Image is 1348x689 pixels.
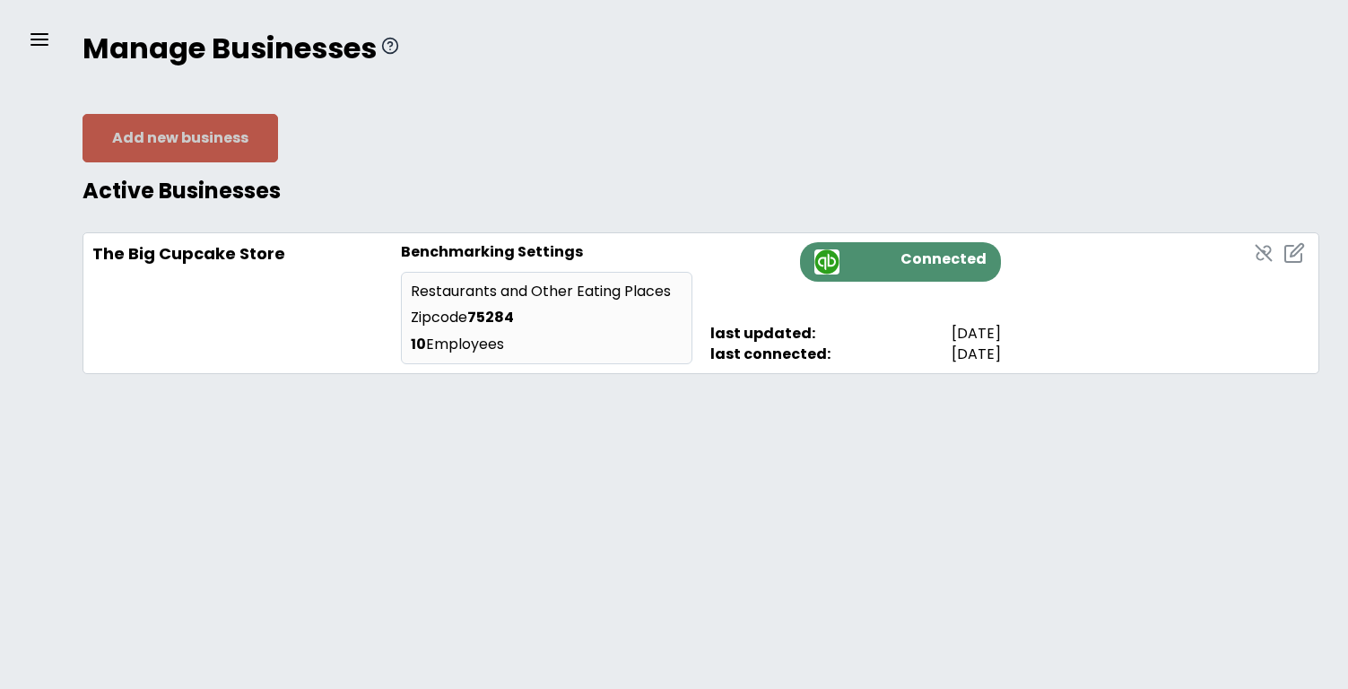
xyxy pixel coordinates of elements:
[401,241,583,262] strong: Benchmarking Settings
[83,114,278,162] button: Add new business
[381,37,399,57] button: Calculation explanation
[411,335,682,354] div: Employee s
[900,249,987,275] strong: Connected
[1253,242,1274,266] button: disconnect a business
[710,323,815,344] strong: last updated:
[92,242,383,265] h3: The Big Cupcake Store
[411,308,682,327] div: Zipcode
[952,344,1001,364] span: [DATE]
[1283,242,1305,266] button: edit business info
[814,249,839,275] img: QuickBooks Online Sandbox
[83,29,377,69] h1: Manage Businesses
[411,334,426,354] strong: 10
[411,282,682,301] div: Restaurants and Other Eating Places
[952,324,1001,344] span: [DATE]
[467,307,514,327] strong: 75284
[83,176,1319,206] h2: Active Businesses
[710,344,831,364] strong: last connected:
